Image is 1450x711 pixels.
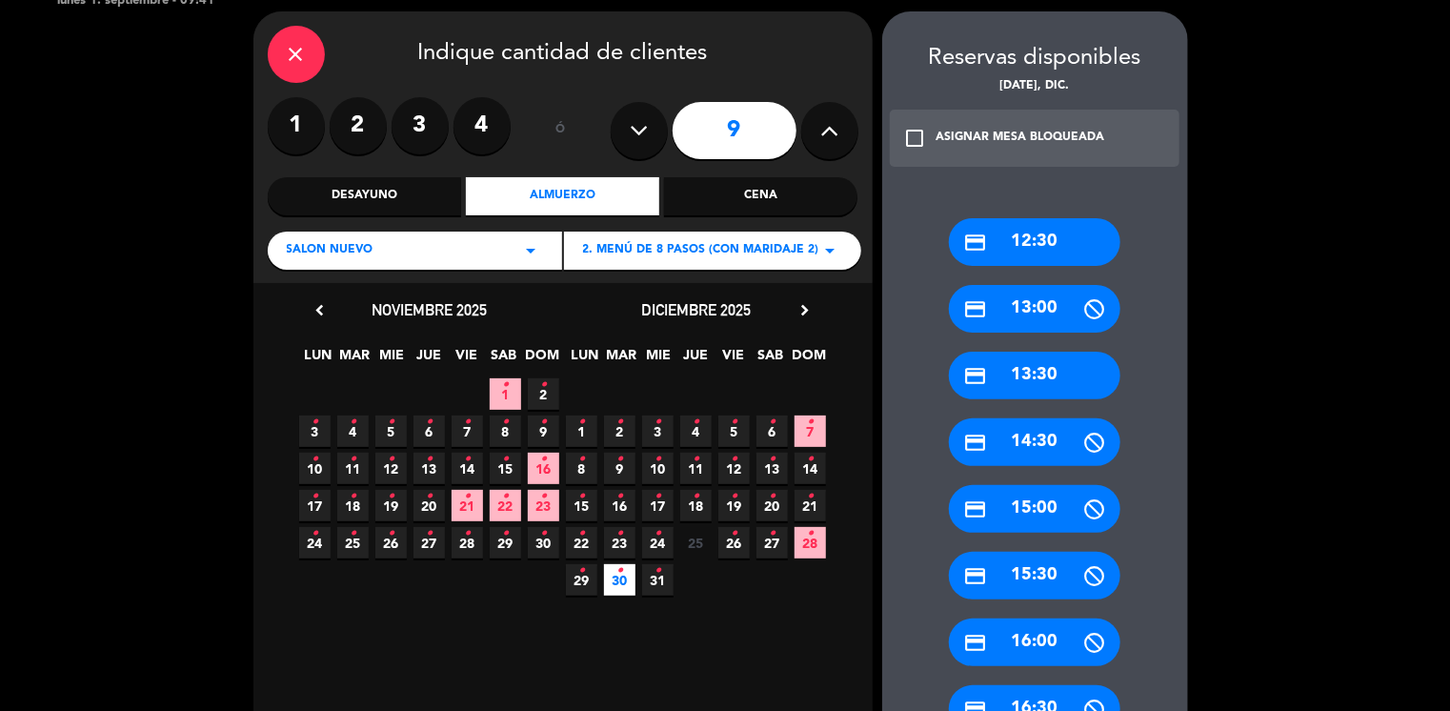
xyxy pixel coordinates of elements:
[604,527,635,559] span: 23
[949,485,1120,533] div: 15:00
[490,490,521,521] span: 22
[963,631,987,655] i: credit_card
[882,40,1188,77] div: Reservas disponibles
[502,370,509,400] i: •
[464,407,471,437] i: •
[643,344,675,376] span: MIE
[963,431,987,455] i: credit_card
[807,407,814,437] i: •
[339,344,371,376] span: MAR
[819,239,842,262] i: arrow_drop_down
[299,527,331,559] span: 24
[566,564,597,596] span: 29
[718,490,750,521] span: 19
[337,416,369,447] span: 4
[680,344,712,376] span: JUE
[583,241,819,260] span: 2. MENÚ DE 8 PASOS (con maridaje 2)
[963,231,987,254] i: credit_card
[413,453,445,484] span: 13
[540,444,547,475] i: •
[693,444,699,475] i: •
[642,416,674,447] span: 3
[756,416,788,447] span: 6
[680,453,712,484] span: 11
[731,444,737,475] i: •
[616,444,623,475] i: •
[904,127,927,150] i: check_box_outline_blank
[769,518,775,549] i: •
[502,407,509,437] i: •
[769,407,775,437] i: •
[949,619,1120,666] div: 16:00
[312,518,318,549] i: •
[268,97,325,154] label: 1
[882,77,1188,96] div: [DATE], dic.
[388,407,394,437] i: •
[337,490,369,521] span: 18
[642,453,674,484] span: 10
[566,527,597,559] span: 22
[604,490,635,521] span: 16
[606,344,637,376] span: MAR
[375,453,407,484] span: 12
[350,444,356,475] i: •
[616,407,623,437] i: •
[578,407,585,437] i: •
[388,444,394,475] i: •
[731,407,737,437] i: •
[372,300,487,319] span: noviembre 2025
[795,300,816,320] i: chevron_right
[642,490,674,521] span: 17
[426,444,433,475] i: •
[641,300,751,319] span: diciembre 2025
[655,444,661,475] i: •
[655,481,661,512] i: •
[963,297,987,321] i: credit_card
[299,490,331,521] span: 17
[299,453,331,484] span: 10
[949,552,1120,599] div: 15:30
[525,344,556,376] span: DOM
[540,518,547,549] i: •
[452,527,483,559] span: 28
[376,344,408,376] span: MIE
[807,518,814,549] i: •
[488,344,519,376] span: SAB
[769,481,775,512] i: •
[642,527,674,559] span: 24
[502,518,509,549] i: •
[718,527,750,559] span: 26
[528,490,559,521] span: 23
[375,527,407,559] span: 26
[756,527,788,559] span: 27
[756,453,788,484] span: 13
[413,490,445,521] span: 20
[604,564,635,596] span: 30
[311,300,331,320] i: chevron_left
[578,481,585,512] i: •
[413,416,445,447] span: 6
[680,527,712,559] span: 25
[578,556,585,586] i: •
[717,344,749,376] span: VIE
[756,490,788,521] span: 20
[616,518,623,549] i: •
[502,481,509,512] i: •
[540,481,547,512] i: •
[490,453,521,484] span: 15
[578,444,585,475] i: •
[655,556,661,586] i: •
[413,344,445,376] span: JUE
[413,527,445,559] span: 27
[426,407,433,437] i: •
[337,453,369,484] span: 11
[528,453,559,484] span: 16
[299,416,331,447] span: 3
[388,518,394,549] i: •
[426,481,433,512] i: •
[795,416,826,447] span: 7
[312,407,318,437] i: •
[566,453,597,484] span: 8
[350,481,356,512] i: •
[375,490,407,521] span: 19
